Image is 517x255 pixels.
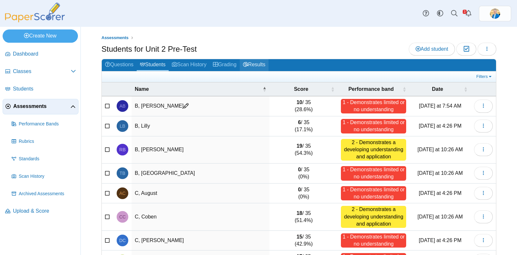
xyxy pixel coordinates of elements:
span: Rubrics [19,138,76,145]
a: Add student [409,43,455,56]
div: 1 - Demonstrates limited or no understanding [341,119,406,133]
b: 10 [297,100,302,105]
div: 1 - Demonstrates limited or no understanding [341,166,406,181]
span: Trenton B [120,171,125,175]
td: / 35 (54.3%) [269,136,338,164]
td: C, August [132,184,269,204]
span: Date : Activate to sort [464,86,468,92]
a: Questions [102,59,137,71]
a: Rubrics [9,134,79,149]
span: Rodrigo B [119,147,125,152]
a: Classes [3,64,79,80]
span: Dashboard [13,50,76,58]
a: Dashboard [3,47,79,62]
a: Alerts [461,6,476,21]
img: ps.jrF02AmRZeRNgPWo [490,8,500,19]
td: / 35 (51.4%) [269,203,338,230]
td: / 35 (0%) [269,164,338,184]
span: Add student [416,46,448,52]
div: 1 - Demonstrates limited or no understanding [341,233,406,248]
time: Sep 15, 2025 at 10:26 AM [417,147,463,152]
span: Score [273,86,329,93]
div: 1 - Demonstrates limited or no understanding [341,99,406,113]
a: Scan History [169,59,210,71]
a: Assessments [100,34,130,42]
span: Archived Assessments [19,191,76,197]
td: B, Lilly [132,116,269,136]
span: Classes [13,68,71,75]
b: 19 [297,143,302,149]
a: Assessments [3,99,79,114]
a: Results [240,59,269,71]
a: Standards [9,151,79,167]
a: Archived Assessments [9,186,79,202]
span: Lilly B [120,124,125,128]
span: Performance band [341,86,401,93]
a: Scan History [9,169,79,184]
a: Performance Bands [9,116,79,132]
a: PaperScorer [3,18,67,23]
span: Upload & Score [13,207,76,215]
span: Travis McFarland [490,8,500,19]
span: Performance Bands [19,121,76,127]
td: / 35 (28.6%) [269,96,338,116]
img: PaperScorer [3,3,67,22]
span: Name [135,86,261,93]
span: Date [413,86,462,93]
span: Assessments [101,35,129,40]
span: Coben C [119,215,126,219]
span: Assessments [13,103,70,110]
td: B, [PERSON_NAME] [132,96,269,116]
time: Sep 19, 2025 at 7:54 AM [419,103,461,109]
time: Sep 15, 2025 at 4:26 PM [419,123,461,129]
span: Dane C [119,238,126,243]
b: 18 [297,210,302,216]
td: / 35 (17.1%) [269,116,338,136]
span: Ashlynn B [120,104,126,108]
a: Students [137,59,169,71]
span: Performance band : Activate to sort [402,86,406,92]
a: Grading [210,59,240,71]
td: / 35 (42.9%) [269,231,338,251]
span: Score : Activate to sort [331,86,334,92]
a: Upload & Score [3,204,79,219]
td: B, [GEOGRAPHIC_DATA] [132,164,269,184]
td: B, [PERSON_NAME] [132,136,269,164]
a: ps.jrF02AmRZeRNgPWo [479,6,511,21]
span: August C [119,191,125,196]
a: Create New [3,29,78,42]
a: Students [3,81,79,97]
b: 0 [298,187,301,192]
b: 15 [297,234,302,239]
span: Name : Activate to invert sorting [262,86,266,92]
time: Sep 15, 2025 at 10:26 AM [417,214,463,219]
span: Students [13,85,76,92]
b: 0 [298,167,301,172]
td: C, [PERSON_NAME] [132,231,269,251]
a: Filters [475,73,494,80]
b: 6 [298,120,301,125]
h1: Students for Unit 2 Pre-Test [101,44,197,55]
span: Standards [19,156,76,162]
div: 2 - Demonstrates a developing understanding and application [341,139,406,161]
div: 1 - Demonstrates limited or no understanding [341,186,406,201]
time: Sep 15, 2025 at 4:26 PM [419,190,461,196]
td: / 35 (0%) [269,184,338,204]
span: Scan History [19,173,76,180]
time: Sep 15, 2025 at 10:26 AM [417,170,463,176]
div: 2 - Demonstrates a developing understanding and application [341,206,406,228]
time: Sep 15, 2025 at 4:26 PM [419,238,461,243]
td: C, Coben [132,203,269,230]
